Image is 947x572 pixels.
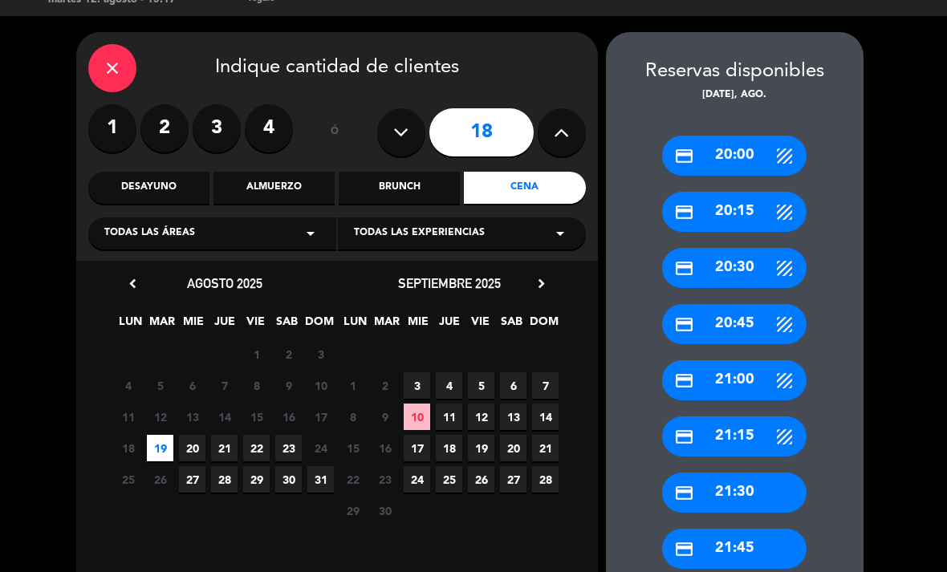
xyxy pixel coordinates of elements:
span: 22 [243,435,270,461]
span: 7 [532,372,559,399]
span: 8 [243,372,270,399]
span: 12 [468,404,494,430]
span: 10 [307,372,334,399]
span: 5 [468,372,494,399]
div: 20:45 [662,304,807,344]
span: 12 [147,404,173,430]
i: credit_card [674,483,694,503]
i: credit_card [674,427,694,447]
span: 27 [500,466,526,493]
div: Almuerzo [213,172,335,204]
span: 30 [275,466,302,493]
div: Reservas disponibles [606,56,864,87]
span: 28 [532,466,559,493]
span: 8 [339,404,366,430]
span: 13 [500,404,526,430]
span: 7 [211,372,238,399]
span: 20 [179,435,205,461]
div: Cena [464,172,585,204]
span: 14 [211,404,238,430]
span: 1 [339,372,366,399]
span: 21 [211,435,238,461]
span: 10 [404,404,430,430]
div: [DATE], ago. [606,87,864,103]
span: 13 [179,404,205,430]
div: 21:45 [662,529,807,569]
span: 28 [211,466,238,493]
span: 4 [436,372,462,399]
span: JUE [211,312,238,339]
span: 25 [436,466,462,493]
i: credit_card [674,146,694,166]
label: 3 [193,104,241,152]
span: 21 [532,435,559,461]
span: Todas las experiencias [354,225,485,241]
span: 24 [404,466,430,493]
span: MIE [180,312,206,339]
label: 2 [140,104,189,152]
i: arrow_drop_down [551,224,570,243]
span: 22 [339,466,366,493]
span: JUE [436,312,462,339]
span: 24 [307,435,334,461]
span: DOM [305,312,331,339]
span: 2 [372,372,398,399]
span: 4 [115,372,141,399]
i: credit_card [674,314,694,335]
span: 9 [372,404,398,430]
span: 23 [275,435,302,461]
i: credit_card [674,371,694,391]
span: 17 [404,435,430,461]
span: SAB [274,312,300,339]
span: 26 [468,466,494,493]
label: 1 [88,104,136,152]
span: 6 [500,372,526,399]
span: Todas las áreas [104,225,195,241]
i: credit_card [674,258,694,278]
span: 6 [179,372,205,399]
div: ó [309,104,361,160]
span: 14 [532,404,559,430]
span: 23 [372,466,398,493]
label: 4 [245,104,293,152]
span: 18 [436,435,462,461]
i: close [103,59,122,78]
span: 16 [275,404,302,430]
span: 27 [179,466,205,493]
span: 15 [243,404,270,430]
span: 3 [307,341,334,367]
span: VIE [242,312,269,339]
span: 29 [339,497,366,524]
span: 18 [115,435,141,461]
span: 3 [404,372,430,399]
span: LUN [117,312,144,339]
span: 17 [307,404,334,430]
div: 20:00 [662,136,807,176]
span: 9 [275,372,302,399]
span: VIE [467,312,494,339]
span: 5 [147,372,173,399]
i: arrow_drop_down [301,224,320,243]
span: 31 [307,466,334,493]
span: 16 [372,435,398,461]
i: chevron_right [533,275,550,292]
span: 25 [115,466,141,493]
span: 1 [243,341,270,367]
span: 11 [115,404,141,430]
i: credit_card [674,539,694,559]
span: MAR [373,312,400,339]
div: Brunch [339,172,460,204]
span: MAR [148,312,175,339]
span: 20 [500,435,526,461]
span: SAB [498,312,525,339]
i: credit_card [674,202,694,222]
span: septiembre 2025 [398,275,501,291]
span: 29 [243,466,270,493]
span: DOM [530,312,556,339]
div: 20:30 [662,248,807,288]
span: 15 [339,435,366,461]
div: 21:30 [662,473,807,513]
div: 21:15 [662,416,807,456]
span: 26 [147,466,173,493]
div: 20:15 [662,192,807,232]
